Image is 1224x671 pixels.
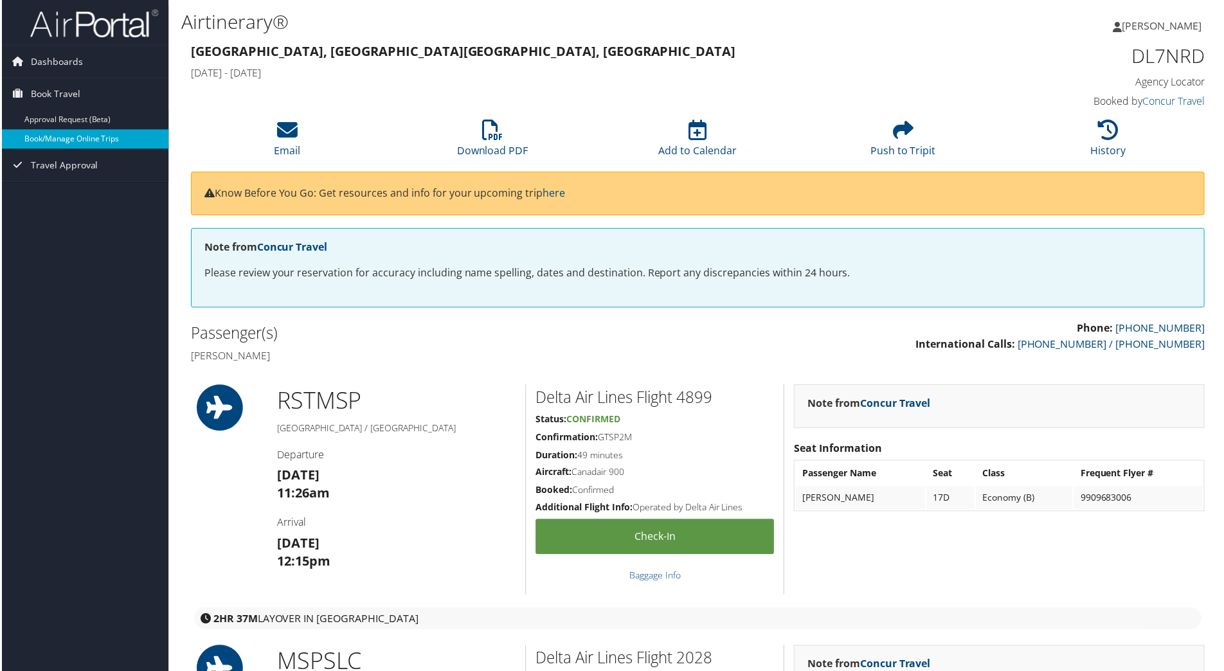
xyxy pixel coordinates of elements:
[535,450,577,462] strong: Duration:
[967,75,1207,89] h4: Agency Locator
[795,442,883,456] strong: Seat Information
[193,609,1203,631] div: layover in [GEOGRAPHIC_DATA]
[29,78,78,111] span: Book Travel
[276,517,516,531] h4: Arrival
[276,536,318,553] strong: [DATE]
[190,350,688,364] h4: [PERSON_NAME]
[276,554,329,571] strong: 12:15pm
[535,450,775,463] h5: 49 minutes
[535,485,775,498] h5: Confirmed
[535,432,598,444] strong: Confirmation:
[190,66,948,80] h4: [DATE] - [DATE]
[276,386,516,418] h1: RST MSP
[535,649,775,671] h2: Delta Air Lines Flight 2028
[535,503,775,515] h5: Operated by Delta Air Lines
[456,127,528,158] a: Download PDF
[276,486,328,503] strong: 11:26am
[977,488,1074,511] td: Economy (B)
[928,488,976,511] td: 17D
[276,449,516,463] h4: Departure
[1115,6,1216,45] a: [PERSON_NAME]
[180,8,871,35] h1: Airtinerary®
[276,423,516,436] h5: [GEOGRAPHIC_DATA] / [GEOGRAPHIC_DATA]
[1117,322,1207,336] a: [PHONE_NUMBER]
[535,521,775,556] a: Check-in
[861,397,932,411] a: Concur Travel
[535,467,775,480] h5: Canadair 900
[1019,338,1207,352] a: [PHONE_NUMBER] / [PHONE_NUMBER]
[1124,19,1203,33] span: [PERSON_NAME]
[566,414,620,426] span: Confirmed
[871,127,937,158] a: Push to Tripit
[659,127,737,158] a: Add to Calendar
[967,42,1207,69] h1: DL7NRD
[928,463,976,487] th: Seat
[28,8,157,39] img: airportal-logo.png
[276,468,318,485] strong: [DATE]
[190,42,736,60] strong: [GEOGRAPHIC_DATA], [GEOGRAPHIC_DATA] [GEOGRAPHIC_DATA], [GEOGRAPHIC_DATA]
[29,150,96,182] span: Travel Approval
[543,186,565,201] a: here
[29,46,81,78] span: Dashboards
[1075,488,1205,511] td: 9909683006
[203,186,1193,202] p: Know Before You Go: Get resources and info for your upcoming trip
[535,467,571,479] strong: Aircraft:
[535,503,633,515] strong: Additional Flight Info:
[917,338,1016,352] strong: International Calls:
[535,432,775,445] h5: GTSP2M
[629,571,681,583] a: Baggage Info
[797,488,926,511] td: [PERSON_NAME]
[1075,463,1205,487] th: Frequent Flyer #
[977,463,1074,487] th: Class
[203,240,327,255] strong: Note from
[967,94,1207,109] h4: Booked by
[190,323,688,345] h2: Passenger(s)
[535,414,566,426] strong: Status:
[535,388,775,409] h2: Delta Air Lines Flight 4899
[1144,94,1207,109] a: Concur Travel
[808,397,932,411] strong: Note from
[273,127,300,158] a: Email
[203,265,1193,282] p: Please review your reservation for accuracy including name spelling, dates and destination. Repor...
[1092,127,1128,158] a: History
[212,613,256,627] strong: 2HR 37M
[256,240,327,255] a: Concur Travel
[797,463,926,487] th: Passenger Name
[1079,322,1115,336] strong: Phone:
[535,485,572,497] strong: Booked:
